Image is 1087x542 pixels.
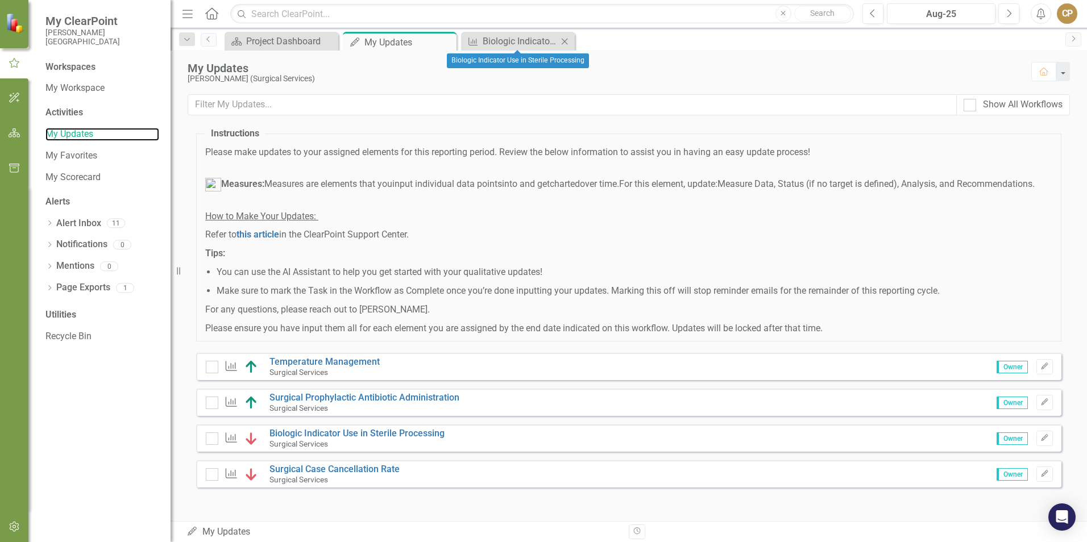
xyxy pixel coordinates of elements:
[269,475,328,484] small: Surgical Services
[45,82,159,95] a: My Workspace
[887,3,995,24] button: Aug-25
[619,178,717,189] span: For this element, update:
[188,74,1020,83] div: [PERSON_NAME] (Surgical Services)
[279,229,409,240] span: in the ClearPoint Support Center.
[891,7,991,21] div: Aug-25
[205,211,316,222] span: How to Make Your Updates:
[244,432,258,445] img: Below Plan
[794,6,851,22] button: Search
[447,53,589,68] div: Biologic Indicator Use in Sterile Processing
[237,229,279,240] a: this article
[45,106,159,119] div: Activities
[244,468,258,481] img: Below Plan
[392,178,502,189] span: input individual data points
[205,304,430,315] span: For any questions, please reach out to [PERSON_NAME].
[550,178,580,189] span: charted
[230,4,854,24] input: Search ClearPoint...
[107,219,125,228] div: 11
[502,178,550,189] span: into and get
[246,34,335,48] div: Project Dashboard
[188,62,1020,74] div: My Updates
[45,128,159,141] a: My Updates
[56,238,107,251] a: Notifications
[113,240,131,249] div: 0
[483,34,558,48] div: Biologic Indicator Use in Sterile Processing
[269,464,400,474] a: Surgical Case Cancellation Rate
[269,392,459,403] a: Surgical Prophylactic Antibiotic Administration
[217,266,542,277] span: You can use the AI Assistant to help you get started with your qualitative updates!
[269,439,328,448] small: Surgical Services
[983,98,1063,111] div: Show All Workflows
[6,13,26,33] img: ClearPoint Strategy
[56,260,94,273] a: Mentions
[205,229,237,240] span: Refer to
[45,195,159,209] div: Alerts
[364,35,454,49] div: My Updates
[997,361,1028,373] span: Owner
[205,323,823,333] span: Please ensure you have input them all for each element you are assigned by the end date indicated...
[269,428,445,439] a: Biologic Indicator Use in Sterile Processing
[221,178,264,189] strong: Measures:
[227,34,335,48] a: Project Dashboard
[188,94,957,115] input: Filter My Updates...
[45,28,159,47] small: [PERSON_NAME][GEOGRAPHIC_DATA]
[217,285,940,296] span: Make sure to mark the Task in the Workflow as Complete once you’re done inputting your updates. M...
[186,526,620,539] div: My Updates
[464,34,558,48] a: Biologic Indicator Use in Sterile Processing
[56,281,110,294] a: Page Exports
[269,356,380,367] a: Temperature Management
[205,178,392,189] span: Measures are elements that you
[717,178,1035,189] span: Measure Data, Status (if no target is defined), Analysis, and Recommendations.
[45,61,96,74] div: Workspaces
[45,171,159,184] a: My Scorecard
[997,468,1028,481] span: Owner
[997,432,1028,445] span: Owner
[244,396,258,410] img: Above Target
[45,308,159,322] div: Utilities
[45,330,159,343] a: Recycle Bin
[56,217,101,230] a: Alert Inbox
[205,178,221,191] img: mceclip4.png
[205,248,225,259] span: Tips:
[45,149,159,162] a: My Favorites
[205,127,265,140] legend: Instructions
[116,283,134,293] div: 1
[580,178,619,189] span: over time.
[244,360,258,374] img: Above Target
[810,9,835,18] span: Search
[1048,503,1076,531] div: Open Intercom Messenger
[269,403,328,412] small: Surgical Services
[269,368,328,377] small: Surgical Services
[205,147,810,157] span: Please make updates to your assigned elements for this reporting period. Review the below informa...
[45,14,159,28] span: My ClearPoint
[997,397,1028,409] span: Owner
[100,261,118,271] div: 0
[1057,3,1077,24] button: CP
